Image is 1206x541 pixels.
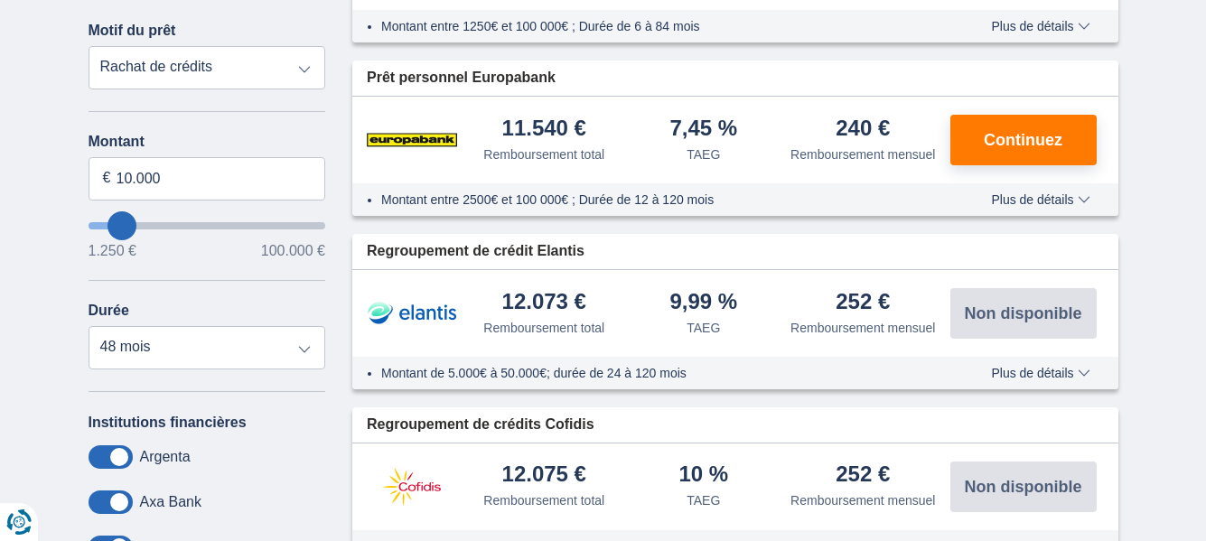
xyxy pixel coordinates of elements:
[367,117,457,163] img: pret personnel Europabank
[367,291,457,336] img: pret personnel Elantis
[89,222,326,229] input: wantToBorrow
[836,463,890,488] div: 252 €
[140,449,191,465] label: Argenta
[984,132,1062,148] span: Continuez
[89,244,136,258] span: 1.250 €
[790,319,935,337] div: Remboursement mensuel
[836,291,890,315] div: 252 €
[991,193,1089,206] span: Plus de détails
[502,463,586,488] div: 12.075 €
[687,145,720,163] div: TAEG
[836,117,890,142] div: 240 €
[790,145,935,163] div: Remboursement mensuel
[89,303,129,319] label: Durée
[502,117,586,142] div: 11.540 €
[367,68,556,89] span: Prêt personnel Europabank
[367,415,594,435] span: Regroupement de crédits Cofidis
[669,291,737,315] div: 9,99 %
[687,319,720,337] div: TAEG
[977,366,1103,380] button: Plus de détails
[678,463,728,488] div: 10 %
[950,115,1097,165] button: Continuez
[89,23,176,39] label: Motif du prêt
[502,291,586,315] div: 12.073 €
[367,464,457,509] img: pret personnel Cofidis
[381,17,939,35] li: Montant entre 1250€ et 100 000€ ; Durée de 6 à 84 mois
[991,367,1089,379] span: Plus de détails
[790,491,935,509] div: Remboursement mensuel
[381,191,939,209] li: Montant entre 2500€ et 100 000€ ; Durée de 12 à 120 mois
[103,168,111,189] span: €
[381,364,939,382] li: Montant de 5.000€ à 50.000€; durée de 24 à 120 mois
[950,288,1097,339] button: Non disponible
[669,117,737,142] div: 7,45 %
[261,244,325,258] span: 100.000 €
[965,479,1082,495] span: Non disponible
[950,462,1097,512] button: Non disponible
[483,145,604,163] div: Remboursement total
[991,20,1089,33] span: Plus de détails
[367,241,584,262] span: Regroupement de crédit Elantis
[687,491,720,509] div: TAEG
[89,134,326,150] label: Montant
[977,192,1103,207] button: Plus de détails
[140,494,201,510] label: Axa Bank
[483,319,604,337] div: Remboursement total
[977,19,1103,33] button: Plus de détails
[965,305,1082,322] span: Non disponible
[483,491,604,509] div: Remboursement total
[89,415,247,431] label: Institutions financières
